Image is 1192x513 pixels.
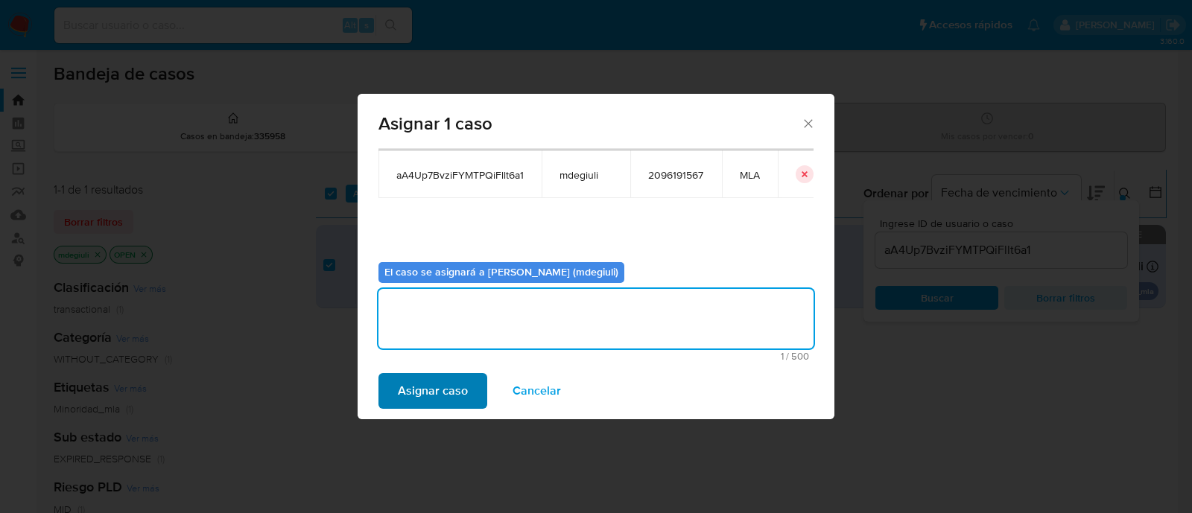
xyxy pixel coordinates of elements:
[396,168,524,182] span: aA4Up7BvziFYMTPQiFllt6a1
[559,168,612,182] span: mdegiuli
[801,116,814,130] button: Cerrar ventana
[383,351,809,361] span: Máximo 500 caracteres
[384,264,618,279] b: El caso se asignará a [PERSON_NAME] (mdegiuli)
[378,373,487,409] button: Asignar caso
[358,94,834,419] div: assign-modal
[740,168,760,182] span: MLA
[378,115,801,133] span: Asignar 1 caso
[648,168,704,182] span: 2096191567
[796,165,814,183] button: icon-button
[398,375,468,407] span: Asignar caso
[493,373,580,409] button: Cancelar
[513,375,561,407] span: Cancelar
